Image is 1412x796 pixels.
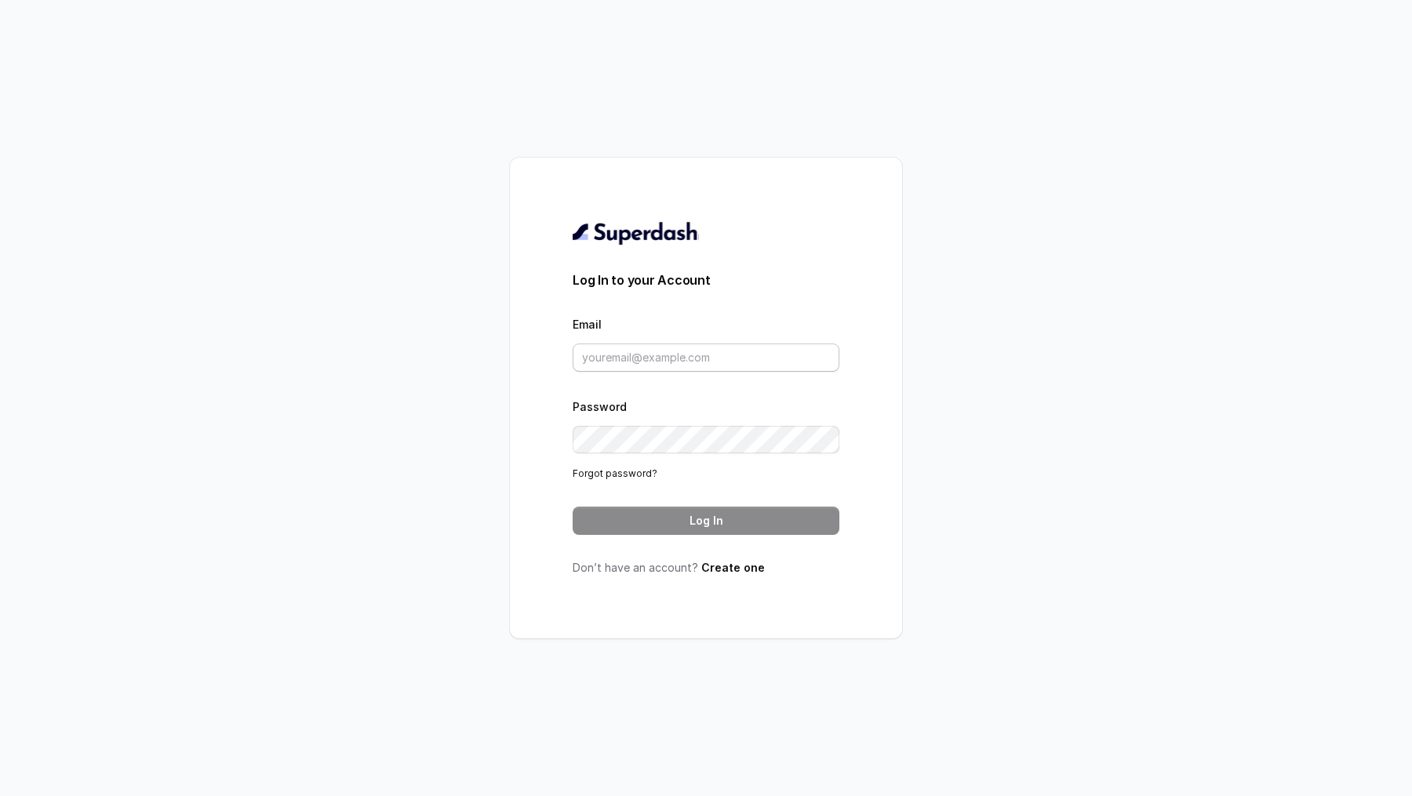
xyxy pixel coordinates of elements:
[701,561,765,574] a: Create one
[573,467,657,479] a: Forgot password?
[573,400,627,413] label: Password
[573,220,699,245] img: light.svg
[573,271,839,289] h3: Log In to your Account
[573,560,839,576] p: Don’t have an account?
[573,318,602,331] label: Email
[573,343,839,372] input: youremail@example.com
[573,507,839,535] button: Log In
